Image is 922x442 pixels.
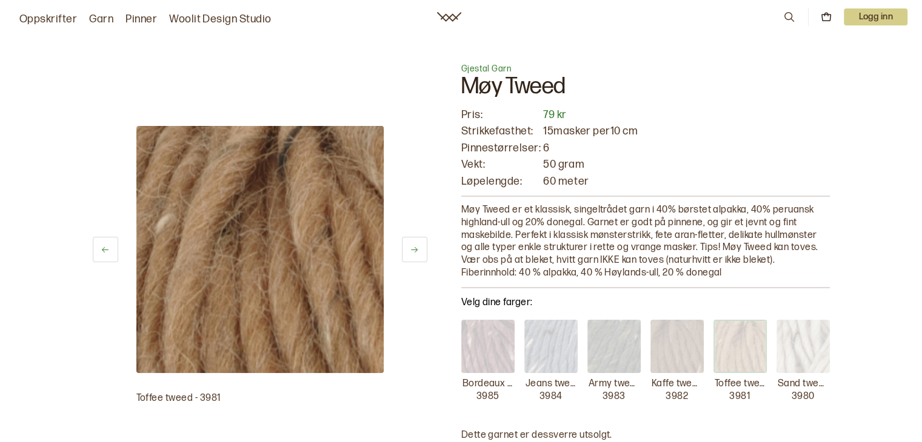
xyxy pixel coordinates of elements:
[729,391,750,403] p: 3981
[589,378,640,391] p: Army tweed
[461,174,541,188] p: Løpelengde:
[713,320,767,373] img: Toffee tweed
[543,157,829,171] p: 50 gram
[461,75,830,108] h1: Møy Tweed
[461,295,830,310] p: Velg dine farger:
[89,11,113,28] a: Garn
[778,378,829,391] p: Sand tweed
[543,124,829,138] p: 15 masker per 10 cm
[19,11,77,28] a: Oppskrifter
[461,124,541,138] p: Strikkefasthet:
[463,378,513,391] p: Bordeaux tweed
[666,391,688,403] p: 3982
[136,126,384,373] img: Bilde av garn
[125,11,157,28] a: Pinner
[650,320,704,373] img: Kaffe tweed
[461,204,830,280] p: Møy Tweed er et klassisk, singeltrådet garn i 40% børstet alpakka, 40% peruansk highland-ull og 2...
[715,378,766,391] p: Toffee tweed
[543,141,829,155] p: 6
[169,11,272,28] a: Woolit Design Studio
[792,391,815,403] p: 3980
[652,378,703,391] p: Kaffe tweed
[461,320,515,373] img: Bordeaux tweed
[461,157,541,171] p: Vekt:
[587,320,641,373] img: Army tweed
[526,378,576,391] p: Jeans tweed
[543,174,829,188] p: 60 meter
[777,320,830,373] img: Sand tweed
[461,108,541,122] p: Pris:
[543,108,829,122] p: 79 kr
[461,64,512,74] span: Gjestal Garn
[136,392,384,405] p: Toffee tweed - 3981
[461,141,541,155] p: Pinnestørrelser:
[476,391,499,403] p: 3985
[844,8,907,25] p: Logg inn
[540,391,563,403] p: 3984
[844,8,907,25] button: User dropdown
[603,391,626,403] p: 3983
[437,12,461,22] a: Woolit
[461,429,830,442] p: Dette garnet er dessverre utsolgt.
[524,320,578,373] img: Jeans tweed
